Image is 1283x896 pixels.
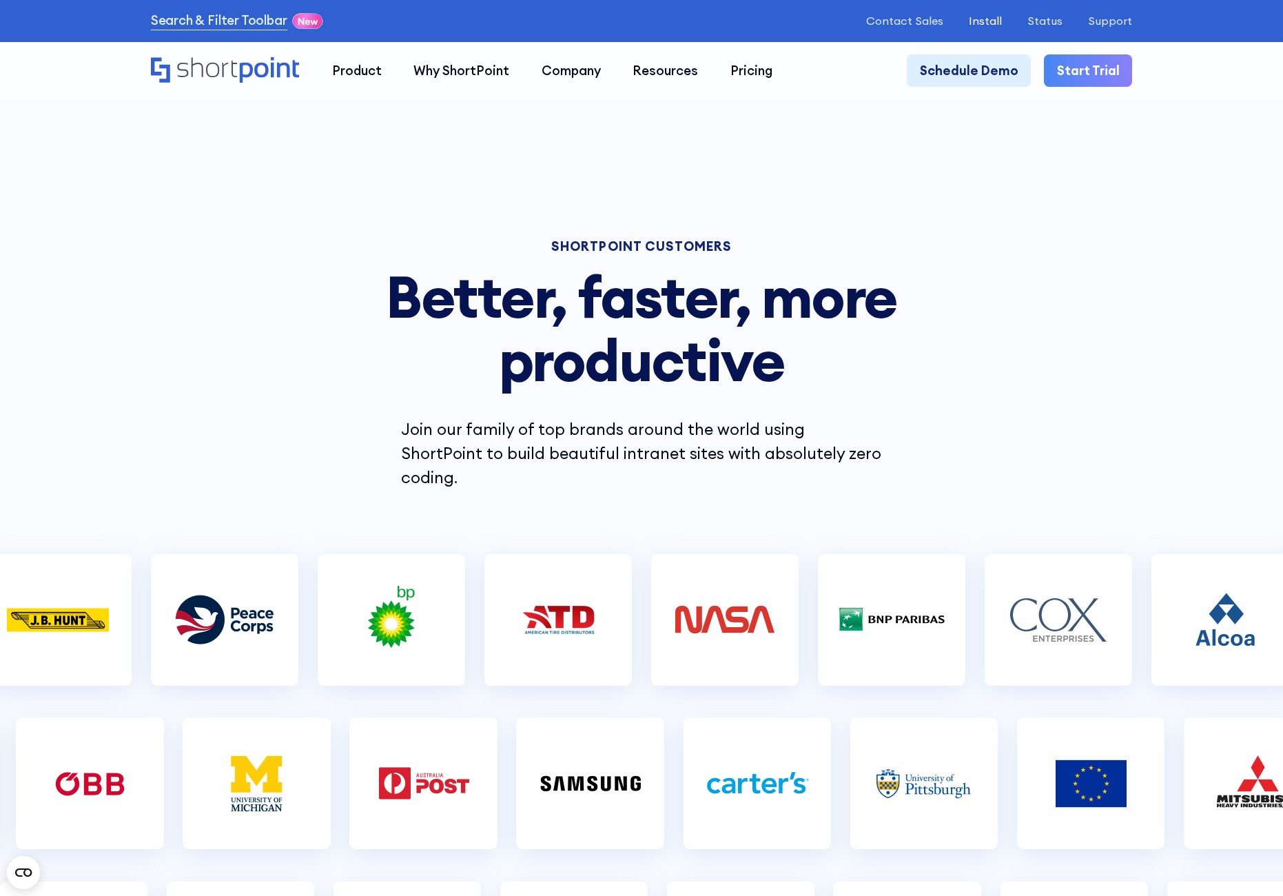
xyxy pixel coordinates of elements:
a: Product [316,54,398,87]
div: Why ShortPoint [413,61,509,81]
h2: Better, faster, more productive [361,265,923,391]
img: logo bp France [336,585,447,654]
a: Schedule Demo [907,54,1031,87]
img: logo Australia Post [369,749,479,818]
img: logo BNP Paribas [836,585,947,654]
button: Open CMP widget [7,856,40,889]
a: Company [526,54,617,87]
a: Resources [617,54,715,87]
img: logo JB Hunt [3,585,113,654]
a: Pricing [715,54,789,87]
a: Install [969,14,1002,28]
a: Why ShortPoint [398,54,526,87]
div: Product [332,61,382,81]
img: logo ATD [503,585,613,654]
a: Home [151,57,300,85]
img: logo University of Pittsburgh [869,749,979,818]
iframe: Chat Widget [1214,830,1283,896]
div: Company [542,61,601,81]
img: logo University of Michigan [201,749,311,818]
a: Start Trial [1044,54,1132,87]
a: Contact Sales [866,14,943,28]
a: Search & Filter Toolbar [151,11,287,30]
a: Status [1027,14,1063,28]
div: Resources [633,61,698,81]
p: Join our family of top brands around the world using ShortPoint to build beautiful intranet sites... [401,418,882,490]
div: Pricing [730,61,772,81]
h1: SHORTPOINT CUSTOMERS [361,241,923,252]
a: Support [1088,14,1132,28]
img: logo ÖBB [34,749,145,818]
img: logo European Union [1036,749,1146,818]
